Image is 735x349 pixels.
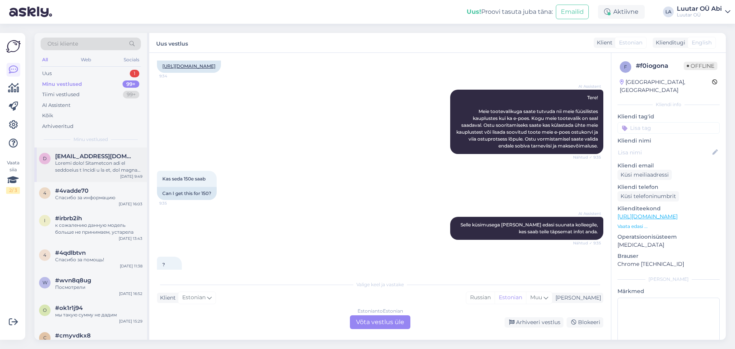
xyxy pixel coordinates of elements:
span: Nähtud ✓ 9:35 [572,154,601,160]
div: [PERSON_NAME] [552,294,601,302]
input: Lisa tag [617,122,720,134]
div: kuni 300€ saame pakkuda [55,339,142,346]
span: Estonian [182,293,206,302]
input: Lisa nimi [618,148,711,157]
div: Blokeeri [567,317,603,328]
span: English [692,39,712,47]
div: [DATE] 11:38 [120,263,142,269]
div: Arhiveeritud [42,123,73,130]
span: #ok1r1j94 [55,305,83,311]
div: Uus [42,70,52,77]
span: Estonian [619,39,642,47]
div: Klient [594,39,612,47]
div: Aktiivne [598,5,645,19]
span: #wvn8q8ug [55,277,91,284]
div: [DATE] 13:43 [119,236,142,241]
img: Askly Logo [6,39,21,54]
a: [URL][DOMAIN_NAME] [162,63,216,69]
div: Minu vestlused [42,80,82,88]
span: Otsi kliente [47,40,78,48]
span: derzkaja1995@mail.ru [55,153,135,160]
span: f [624,64,627,70]
span: #irbrb2ih [55,215,82,222]
div: [PERSON_NAME] [617,276,720,283]
p: Märkmed [617,287,720,295]
div: [DATE] 9:49 [120,174,142,179]
div: Arhiveeri vestlus [505,317,563,328]
p: Vaata edasi ... [617,223,720,230]
div: AI Assistent [42,102,70,109]
div: Kõik [42,112,53,120]
div: Web [79,55,93,65]
p: Klienditeekond [617,205,720,213]
div: Luutar OÜ Abi [677,6,722,12]
div: Russian [466,292,495,303]
div: 99+ [123,91,139,98]
div: Посмотрели [55,284,142,291]
div: Kliendi info [617,101,720,108]
div: Küsi meiliaadressi [617,170,672,180]
div: 99+ [122,80,139,88]
div: Estonian [495,292,526,303]
span: AI Assistent [572,84,601,89]
span: #4vadde70 [55,187,88,194]
div: Estonian to Estonian [358,308,403,315]
p: Brauser [617,252,720,260]
span: Offline [684,62,717,70]
span: #4qdlbtvn [55,249,86,256]
div: Tiimi vestlused [42,91,80,98]
div: LA [663,7,674,17]
a: [URL][DOMAIN_NAME] [617,213,678,220]
span: c [43,335,47,341]
p: Operatsioonisüsteem [617,233,720,241]
span: Nähtud ✓ 9:35 [572,240,601,246]
span: ? [162,262,165,267]
span: i [44,218,46,223]
p: Kliendi tag'id [617,113,720,121]
span: Minu vestlused [73,136,108,143]
span: AI Assistent [572,211,601,216]
span: o [43,307,47,313]
label: Uus vestlus [156,38,188,48]
div: Can I get this for 150? [157,187,217,200]
div: Loremi dolo! Sitametcon adi el seddoeius t Incidi u la et, dol magnaali eni a minim veniamqu. Nos... [55,160,142,174]
div: # f0iogona [636,61,684,70]
div: Klienditugi [653,39,685,47]
span: d [43,156,47,161]
div: Klient [157,294,176,302]
span: Kas seda 150e saab [162,176,206,182]
div: Спасибо за помощь! [55,256,142,263]
a: Luutar OÜ AbiLuutar OÜ [677,6,730,18]
div: Luutar OÜ [677,12,722,18]
span: 9:34 [159,73,188,79]
span: 9:35 [159,200,188,206]
div: 2 / 3 [6,187,20,194]
div: Спасибо за информацию [55,194,142,201]
b: Uus! [467,8,481,15]
div: [GEOGRAPHIC_DATA], [GEOGRAPHIC_DATA] [620,78,712,94]
div: Proovi tasuta juba täna: [467,7,553,16]
p: Kliendi telefon [617,183,720,191]
span: 4 [43,190,46,196]
p: Chrome [TECHNICAL_ID] [617,260,720,268]
button: Emailid [556,5,589,19]
div: Vaata siia [6,159,20,194]
span: w [42,280,47,285]
span: #cmyvdkx8 [55,332,91,339]
div: Valige keel ja vastake [157,281,603,288]
span: Muu [530,294,542,301]
div: 1 [130,70,139,77]
span: Selle küsimusega [PERSON_NAME] edasi suunata kolleegile, kes saab teile täpsemat infot anda. [461,222,599,234]
div: Socials [122,55,141,65]
div: мы такую сумму не дадим [55,311,142,318]
div: [DATE] 16:52 [119,291,142,297]
div: к сожалению данную модель больше не принимаем, устарела [55,222,142,236]
p: Kliendi nimi [617,137,720,145]
p: Kliendi email [617,162,720,170]
div: Küsi telefoninumbrit [617,191,679,202]
p: [MEDICAL_DATA] [617,241,720,249]
div: [DATE] 16:03 [119,201,142,207]
div: [DATE] 15:29 [119,318,142,324]
div: All [41,55,49,65]
span: 4 [43,252,46,258]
